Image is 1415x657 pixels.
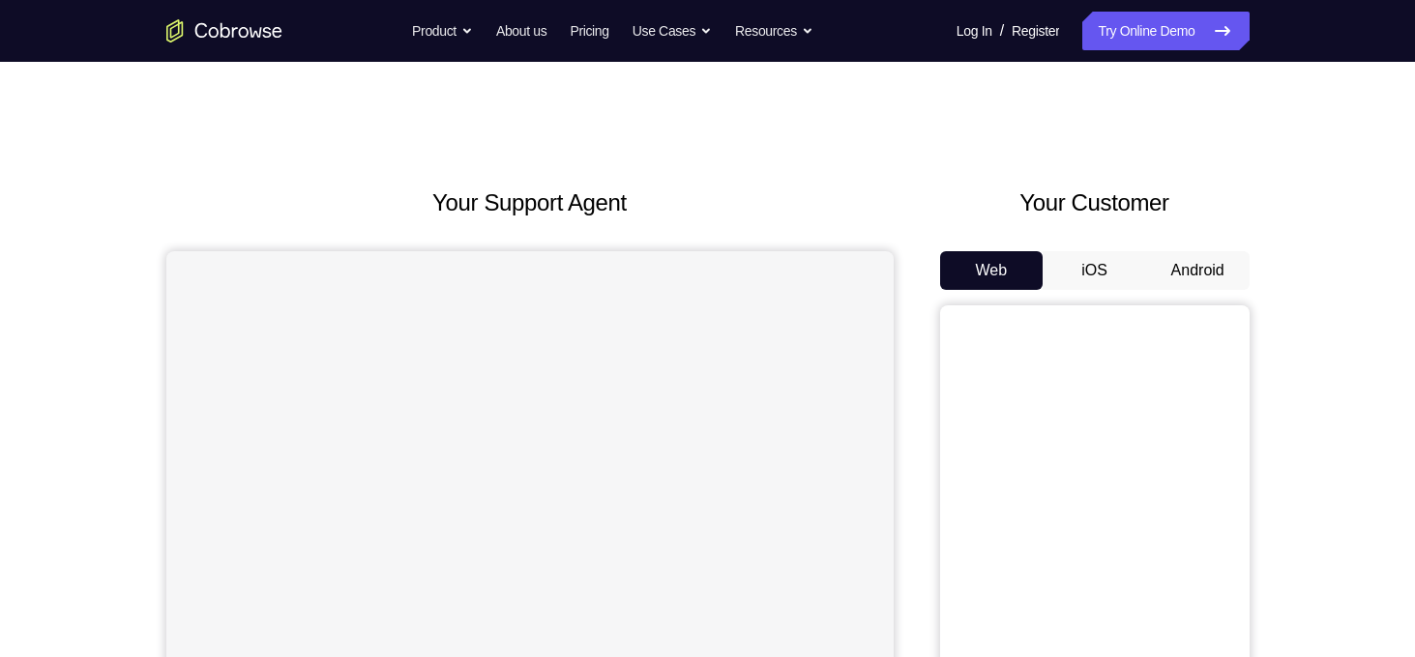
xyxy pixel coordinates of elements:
[166,19,282,43] a: Go to the home page
[940,251,1044,290] button: Web
[957,12,992,50] a: Log In
[735,12,813,50] button: Resources
[496,12,546,50] a: About us
[940,186,1250,220] h2: Your Customer
[412,12,473,50] button: Product
[1000,19,1004,43] span: /
[1082,12,1249,50] a: Try Online Demo
[1146,251,1250,290] button: Android
[570,12,608,50] a: Pricing
[166,186,894,220] h2: Your Support Agent
[633,12,712,50] button: Use Cases
[1012,12,1059,50] a: Register
[1043,251,1146,290] button: iOS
